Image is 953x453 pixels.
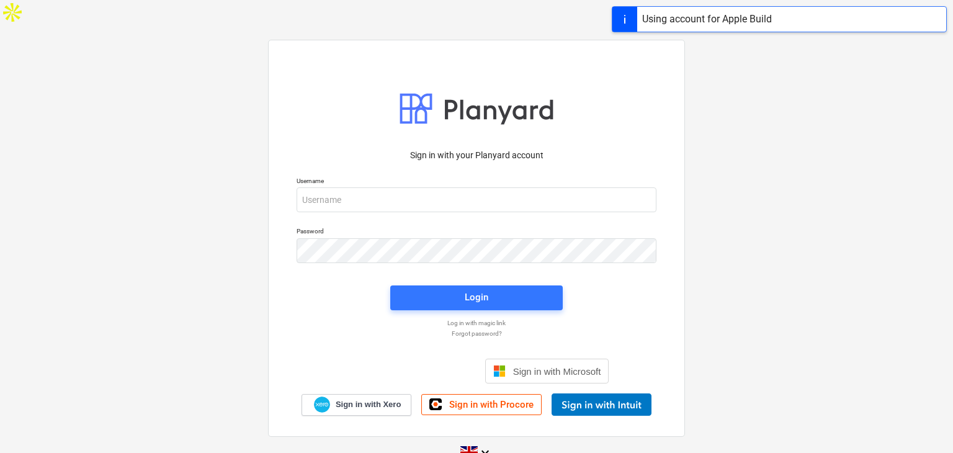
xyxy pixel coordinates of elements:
[297,149,656,162] p: Sign in with your Planyard account
[297,177,656,187] p: Username
[336,399,401,410] span: Sign in with Xero
[449,399,534,410] span: Sign in with Procore
[493,365,506,377] img: Microsoft logo
[642,12,772,27] div: Using account for Apple Build
[290,330,663,338] a: Forgot password?
[297,227,656,238] p: Password
[302,394,412,416] a: Sign in with Xero
[421,394,542,415] a: Sign in with Procore
[465,289,488,305] div: Login
[513,366,601,377] span: Sign in with Microsoft
[314,397,330,413] img: Xero logo
[338,357,481,385] iframe: Sign in with Google Button
[290,319,663,327] a: Log in with magic link
[390,285,563,310] button: Login
[297,187,656,212] input: Username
